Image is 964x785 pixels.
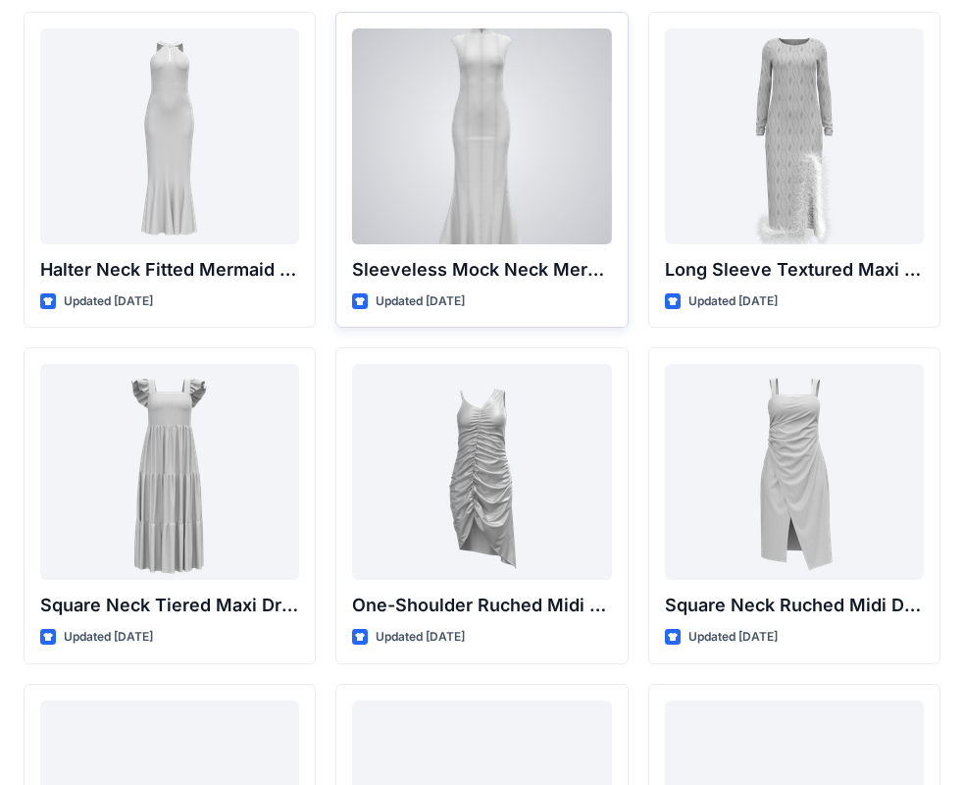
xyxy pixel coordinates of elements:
p: Updated [DATE] [376,627,465,648]
p: Updated [DATE] [688,291,778,312]
p: Updated [DATE] [64,291,153,312]
a: Sleeveless Mock Neck Mermaid Gown [352,28,611,244]
p: Square Neck Ruched Midi Dress with Asymmetrical Hem [665,592,924,619]
p: Sleeveless Mock Neck Mermaid Gown [352,256,611,284]
p: Long Sleeve Textured Maxi Dress with Feather Hem [665,256,924,284]
p: One-Shoulder Ruched Midi Dress with Asymmetrical Hem [352,592,611,619]
a: Square Neck Ruched Midi Dress with Asymmetrical Hem [665,364,924,580]
a: Square Neck Tiered Maxi Dress with Ruffle Sleeves [40,364,299,580]
a: One-Shoulder Ruched Midi Dress with Asymmetrical Hem [352,364,611,580]
p: Updated [DATE] [688,627,778,648]
a: Long Sleeve Textured Maxi Dress with Feather Hem [665,28,924,244]
p: Updated [DATE] [64,627,153,648]
p: Updated [DATE] [376,291,465,312]
p: Square Neck Tiered Maxi Dress with Ruffle Sleeves [40,592,299,619]
p: Halter Neck Fitted Mermaid Gown with Keyhole Detail [40,256,299,284]
a: Halter Neck Fitted Mermaid Gown with Keyhole Detail [40,28,299,244]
